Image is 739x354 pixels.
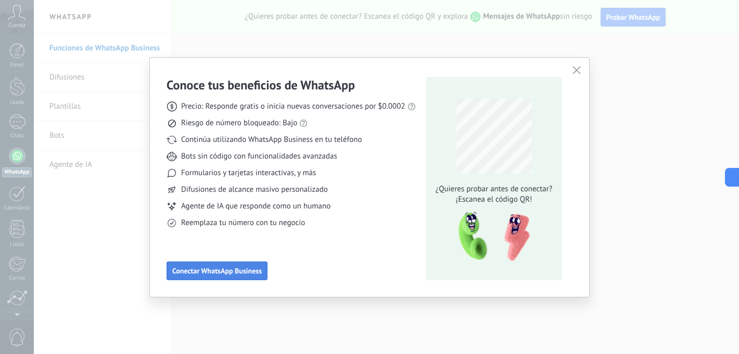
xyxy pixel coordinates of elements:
[181,168,316,178] span: Formularios y tarjetas interactivas, y más
[432,184,555,194] span: ¿Quieres probar antes de conectar?
[181,135,362,145] span: Continúa utilizando WhatsApp Business en tu teléfono
[172,267,262,274] span: Conectar WhatsApp Business
[181,118,297,128] span: Riesgo de número bloqueado: Bajo
[181,151,337,162] span: Bots sin código con funcionalidades avanzadas
[181,218,305,228] span: Reemplaza tu número con tu negocio
[167,77,355,93] h3: Conoce tus beneficios de WhatsApp
[181,101,405,112] span: Precio: Responde gratis o inicia nuevas conversaciones por $0.0002
[181,185,328,195] span: Difusiones de alcance masivo personalizado
[432,194,555,205] span: ¡Escanea el código QR!
[450,209,532,265] img: qr-pic-1x.png
[181,201,330,212] span: Agente de IA que responde como un humano
[167,261,267,280] button: Conectar WhatsApp Business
